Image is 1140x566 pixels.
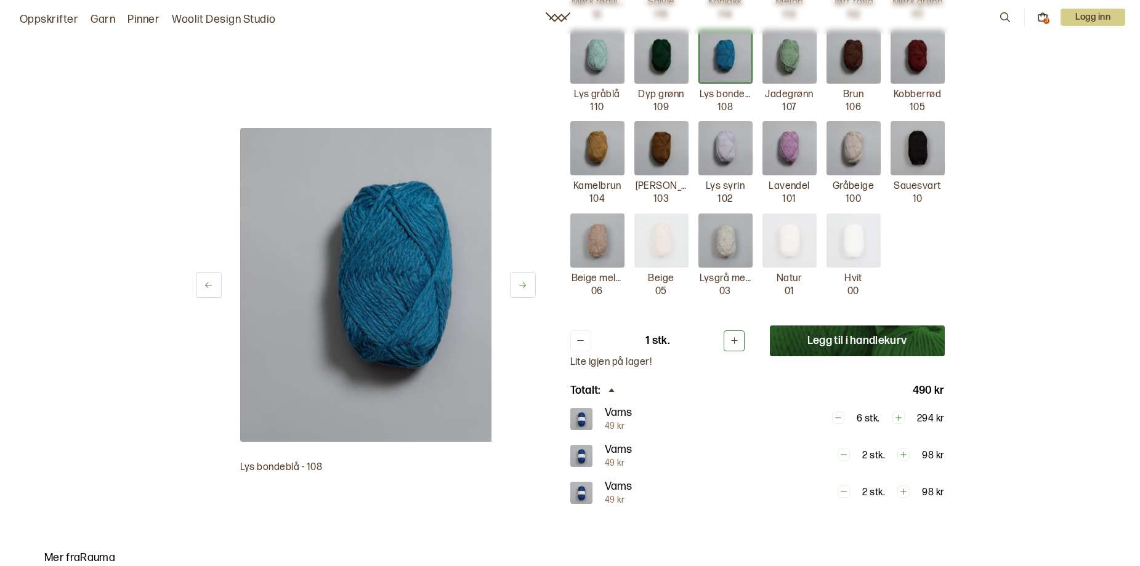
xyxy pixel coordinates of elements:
img: Gråbeige [827,121,881,175]
a: Woolit [546,12,570,22]
p: Lavendel [769,180,810,193]
p: 10 [913,193,923,206]
button: User dropdown [1061,9,1125,26]
p: Beige melert [572,273,623,285]
p: 1 stk. [645,333,669,348]
p: 105 [910,102,925,114]
p: 49 kr [605,457,826,469]
a: Oppskrifter [20,11,78,28]
p: 294 kr [917,412,945,426]
p: 98 kr [922,485,944,500]
p: Logg inn [1061,9,1125,26]
img: Lys syrin [698,121,753,175]
p: 49 kr [605,494,826,506]
p: Gråbeige [833,180,875,193]
p: 101 [782,193,796,206]
p: Lite igjen på lager! [570,356,945,369]
p: 2 stk. [862,448,885,463]
p: Natur [777,273,802,285]
p: 98 kr [922,448,944,463]
img: Bilde av garn [240,128,554,442]
p: Lys bondeblå [700,89,751,102]
img: Natur [762,213,817,268]
p: Vams [605,479,826,494]
p: 06 [591,285,603,298]
p: Lysgrå melert [700,273,751,285]
p: 109 [653,102,669,114]
p: Dyp grønn [638,89,684,102]
img: Dyp grønn [634,30,689,84]
p: 108 [718,102,733,114]
p: 490 kr [913,383,945,398]
p: 49 kr [605,420,820,432]
p: Sauesvart [894,180,940,193]
p: 05 [655,285,667,298]
p: 03 [719,285,731,298]
img: Lysgrå melert [698,213,753,268]
p: Kamelbrun [573,180,621,193]
img: Hvit [827,213,881,268]
p: [PERSON_NAME] [636,180,687,193]
p: Mer fra Rauma [44,551,1096,565]
img: Mørk kamelbrun [634,121,689,175]
p: Lys bondeblå - 108 [240,461,491,474]
p: Beige [648,273,674,285]
div: 3 [1043,18,1049,24]
button: 3 [1037,12,1048,23]
p: 104 [589,193,605,206]
img: Bilde av garn [570,445,592,467]
img: Bilde av garn [570,408,592,430]
img: Lavendel [762,121,817,175]
p: Lys syrin [706,180,745,193]
p: 102 [718,193,732,206]
p: 107 [782,102,796,114]
p: 100 [846,193,861,206]
p: Brun [843,89,864,102]
img: Bilde av garn [570,482,592,504]
p: 00 [847,285,859,298]
p: Jadegrønn [765,89,813,102]
p: Kobberrød [894,89,941,102]
p: Lys gråblå [574,89,620,102]
p: Hvit [844,273,862,285]
img: Lys bondeblå [698,30,753,84]
img: Beige melert [570,213,625,268]
img: Jadegrønn [762,30,817,84]
img: Beige [634,213,689,268]
p: 6 stk. [857,412,880,426]
p: Vams [605,405,820,420]
p: Totalt: [570,383,600,398]
img: Sauesvart [891,121,945,175]
div: Totalt: [570,383,618,398]
p: Vams [605,442,826,457]
p: 103 [653,193,669,206]
p: 2 stk. [862,485,885,500]
img: Brun [827,30,881,84]
img: Kobberrød [891,30,945,84]
p: 106 [846,102,861,114]
a: Garn [91,11,115,28]
p: 110 [590,102,604,114]
a: Pinner [127,11,160,28]
img: Kamelbrun [570,121,625,175]
img: Lys gråblå [570,30,625,84]
p: 01 [785,285,794,298]
a: Woolit Design Studio [172,11,276,28]
button: Legg til i handlekurv [770,325,945,356]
